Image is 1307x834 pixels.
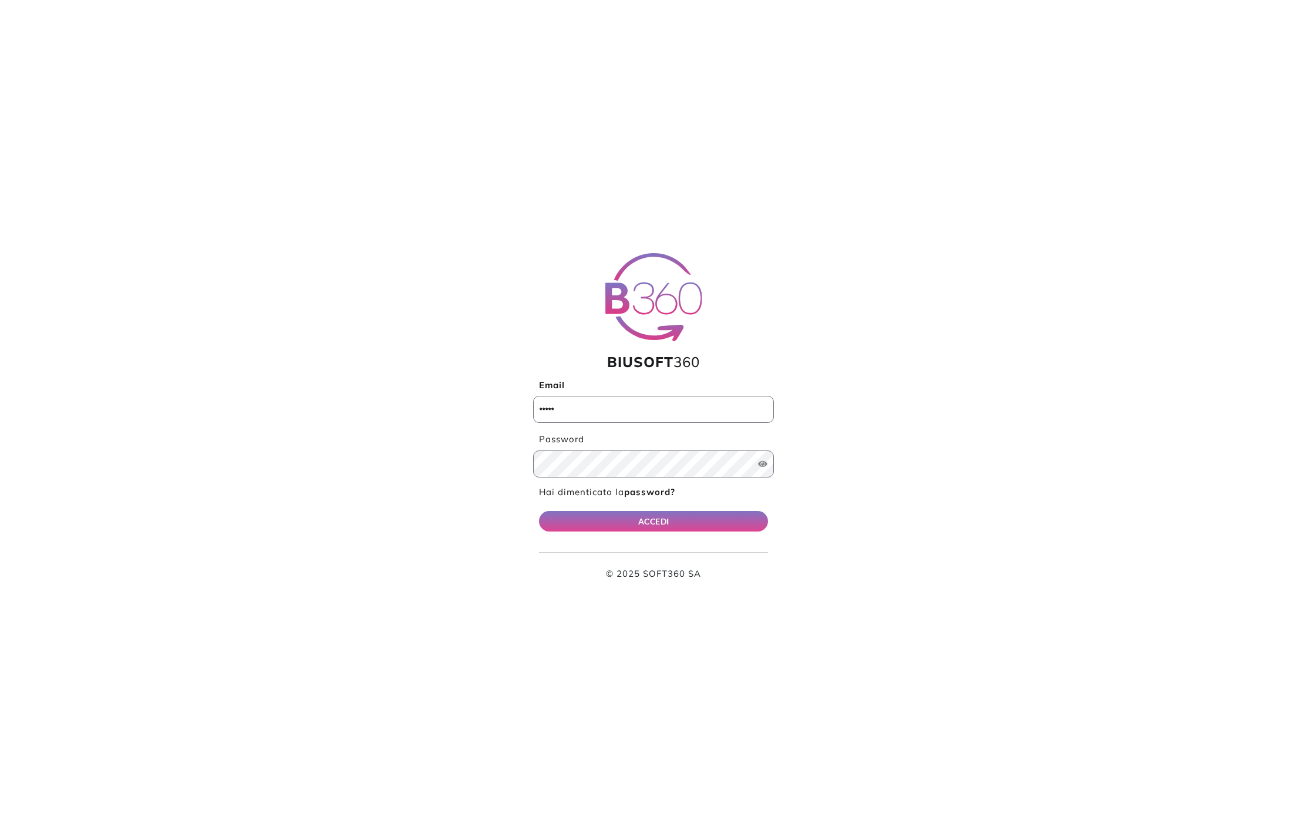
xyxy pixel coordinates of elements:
h1: 360 [533,354,774,371]
b: Email [539,379,565,391]
p: © 2025 SOFT360 SA [539,567,768,581]
a: Hai dimenticato lapassword? [539,486,675,497]
span: BIUSOFT [607,353,673,371]
button: ACCEDI [539,511,768,532]
b: password? [624,486,675,497]
label: Password [533,433,774,446]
